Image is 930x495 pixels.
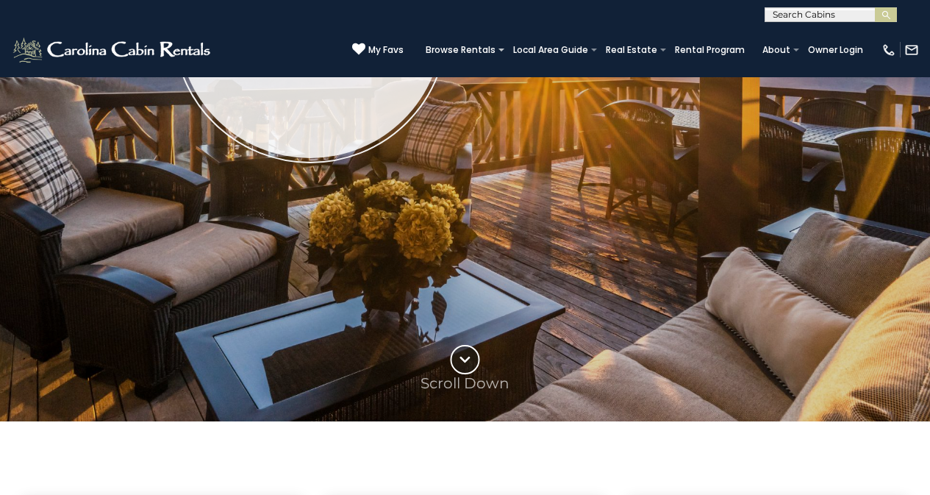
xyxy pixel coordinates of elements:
p: Scroll Down [421,374,509,392]
img: mail-regular-white.png [904,43,919,57]
a: My Favs [352,43,404,57]
span: My Favs [368,43,404,57]
a: About [755,40,798,60]
img: White-1-2.png [11,35,215,65]
a: Real Estate [598,40,665,60]
img: phone-regular-white.png [881,43,896,57]
a: Rental Program [668,40,752,60]
a: Local Area Guide [506,40,595,60]
a: Browse Rentals [418,40,503,60]
a: Owner Login [801,40,870,60]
